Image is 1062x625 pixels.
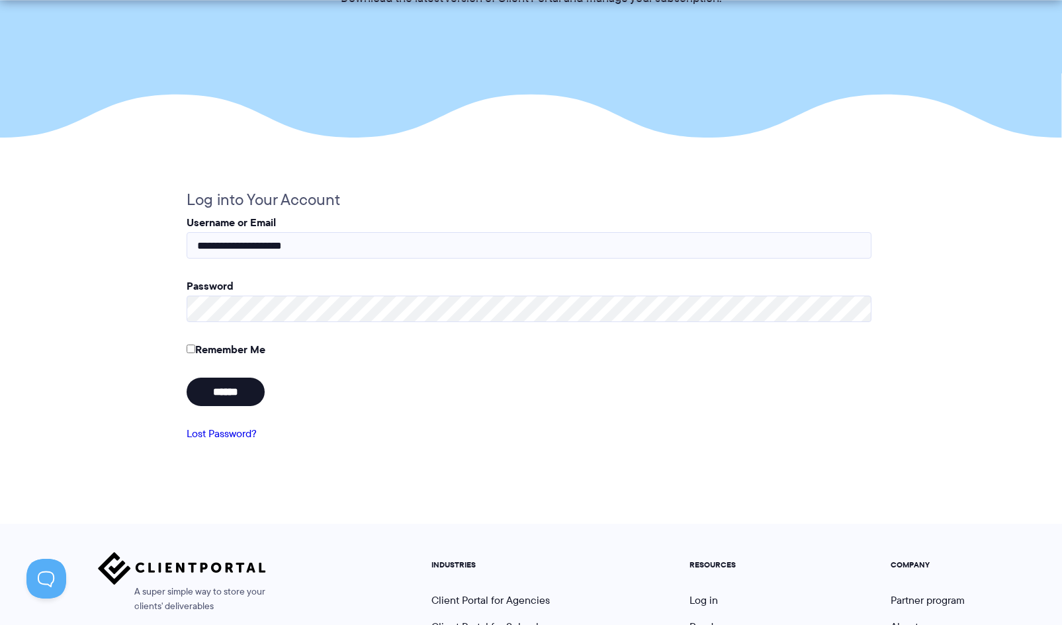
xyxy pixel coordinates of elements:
a: Log in [689,593,718,608]
a: Partner program [891,593,965,608]
legend: Log into Your Account [187,186,340,214]
input: Remember Me [187,345,195,353]
iframe: Toggle Customer Support [26,559,66,599]
label: Password [187,278,234,294]
a: Lost Password? [187,426,257,441]
span: A super simple way to store your clients' deliverables [98,585,266,614]
h5: RESOURCES [689,560,766,569]
h5: INDUSTRIES [431,560,565,569]
label: Remember Me [187,341,265,357]
a: Client Portal for Agencies [431,593,550,608]
label: Username or Email [187,214,276,230]
h5: COMPANY [891,560,965,569]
